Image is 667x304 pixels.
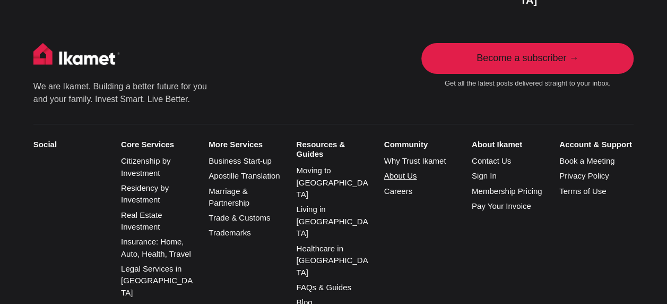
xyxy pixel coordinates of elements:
[296,166,368,199] a: Moving to [GEOGRAPHIC_DATA]
[296,244,368,277] a: Healthcare in [GEOGRAPHIC_DATA]
[121,140,195,149] small: Core Services
[421,43,634,74] a: Become a subscriber →
[296,283,351,292] a: FAQs & Guides
[209,187,249,208] a: Marriage & Partnership
[296,205,368,238] a: Living in [GEOGRAPHIC_DATA]
[472,140,546,149] small: About Ikamet
[384,140,458,149] small: Community
[209,156,271,165] a: Business Start-up
[33,140,108,149] small: Social
[209,213,270,222] a: Trade & Customs
[559,156,614,165] a: Book a Meeting
[472,187,542,196] a: Membership Pricing
[296,140,370,159] small: Resources & Guides
[209,171,280,180] a: Apostille Translation
[121,183,169,205] a: Residency by Investment
[421,79,634,88] small: Get all the latest posts delivered straight to your inbox.
[472,171,497,180] a: Sign In
[472,201,531,210] a: Pay Your Invoice
[121,237,191,258] a: Insurance: Home, Auto, Health, Travel
[559,187,606,196] a: Terms of Use
[121,264,193,297] a: Legal Services in [GEOGRAPHIC_DATA]
[559,140,634,149] small: Account & Support
[384,171,417,180] a: About Us
[33,43,120,70] img: Ikamet home
[384,187,412,196] a: Careers
[209,228,250,237] a: Trademarks
[472,156,511,165] a: Contact Us
[121,210,162,232] a: Real Estate Investment
[384,156,446,165] a: Why Trust Ikamet
[33,80,209,106] p: We are Ikamet. Building a better future for you and your family. Invest Smart. Live Better.
[209,140,283,149] small: More Services
[121,156,170,178] a: Citizenship by Investment
[559,171,609,180] a: Privacy Policy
